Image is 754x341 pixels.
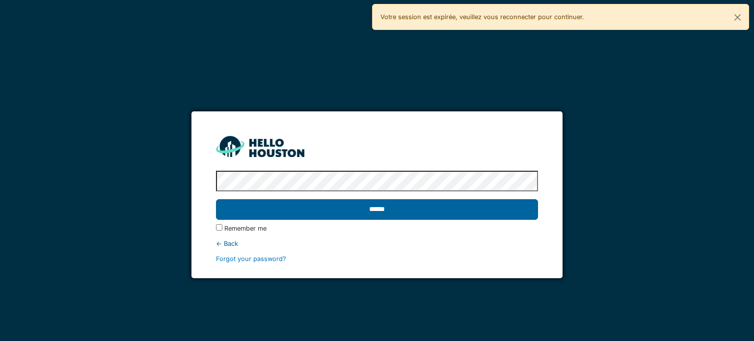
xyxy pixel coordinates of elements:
[216,255,286,262] a: Forgot your password?
[216,136,304,157] img: HH_line-BYnF2_Hg.png
[216,239,538,248] div: ← Back
[224,224,267,233] label: Remember me
[727,4,749,30] button: Close
[372,4,749,30] div: Votre session est expirée, veuillez vous reconnecter pour continuer.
